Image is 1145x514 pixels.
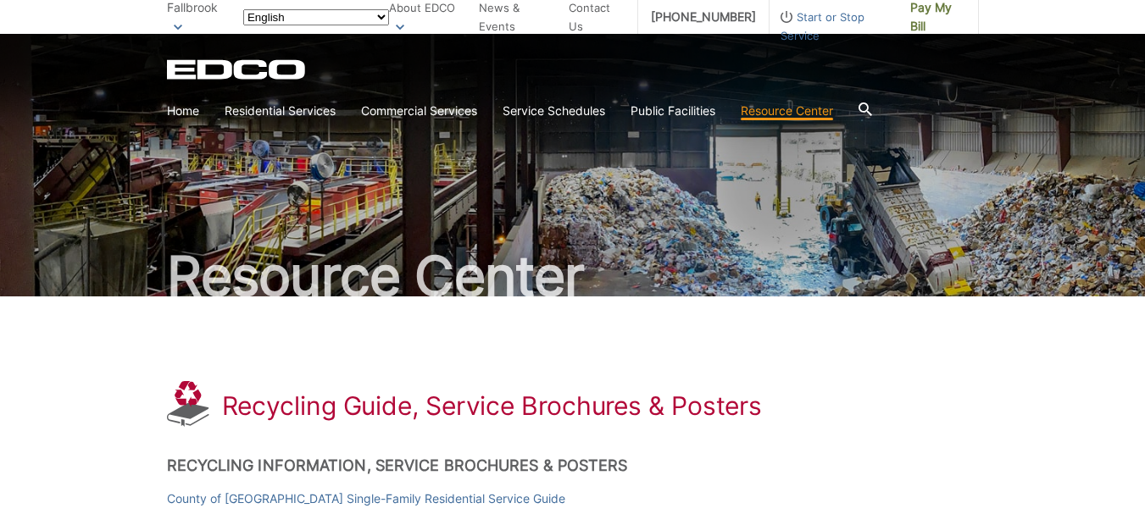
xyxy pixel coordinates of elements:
[167,489,565,508] a: County of [GEOGRAPHIC_DATA] Single-Family Residential Service Guide
[167,59,308,80] a: EDCD logo. Return to the homepage.
[741,102,833,120] a: Resource Center
[631,102,715,120] a: Public Facilities
[167,102,199,120] a: Home
[243,9,389,25] select: Select a language
[225,102,336,120] a: Residential Services
[503,102,605,120] a: Service Schedules
[167,456,979,475] h2: Recycling Information, Service Brochures & Posters
[222,390,763,421] h1: Recycling Guide, Service Brochures & Posters
[167,249,979,303] h2: Resource Center
[361,102,477,120] a: Commercial Services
